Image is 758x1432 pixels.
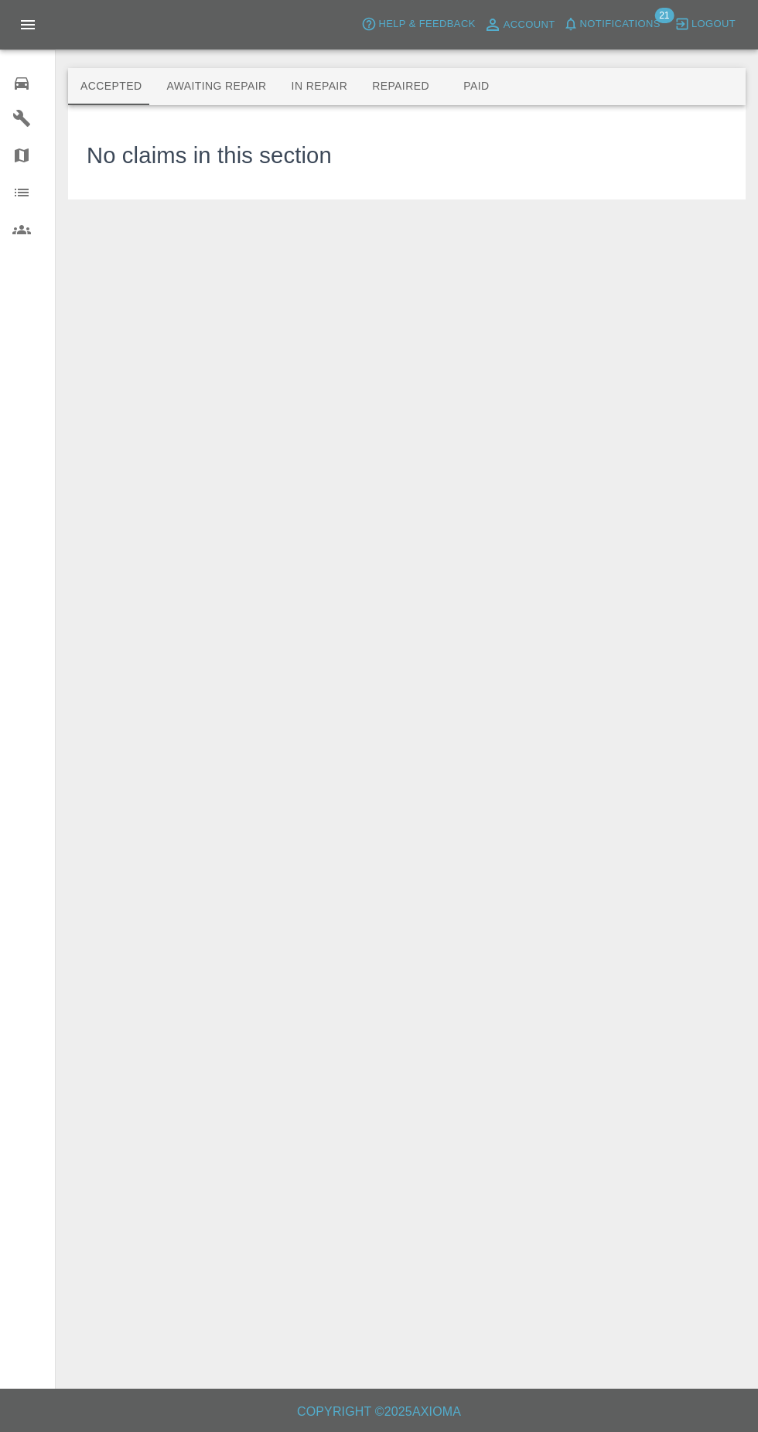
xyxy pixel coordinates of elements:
[279,68,360,105] button: In Repair
[442,68,511,105] button: Paid
[378,15,475,33] span: Help & Feedback
[691,15,736,33] span: Logout
[87,139,332,173] h3: No claims in this section
[504,16,555,34] span: Account
[68,68,154,105] button: Accepted
[480,12,559,37] a: Account
[559,12,664,36] button: Notifications
[671,12,739,36] button: Logout
[360,68,442,105] button: Repaired
[154,68,278,105] button: Awaiting Repair
[654,8,674,23] span: 21
[9,6,46,43] button: Open drawer
[357,12,479,36] button: Help & Feedback
[12,1401,746,1423] h6: Copyright © 2025 Axioma
[580,15,661,33] span: Notifications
